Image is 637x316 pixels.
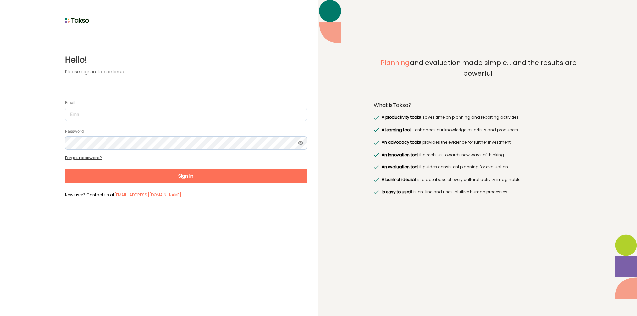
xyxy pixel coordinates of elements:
label: it enhances our knowledge as artists and producers [380,127,518,133]
label: What is [374,102,411,109]
span: A learning tool: [382,127,412,133]
label: [EMAIL_ADDRESS][DOMAIN_NAME] [114,192,181,198]
span: An evaluation tool: [382,164,419,170]
label: it guides consistent planning for evaluation [380,164,508,170]
span: Takso? [393,101,411,109]
img: taksoLoginLogo [65,15,89,25]
a: Forgot password? [65,155,102,160]
label: Password [65,129,84,134]
label: it provides the evidence for further investment [380,139,510,146]
label: Hello! [65,54,307,66]
label: New user? Contact us at [65,192,307,198]
label: it directs us towards new ways of thinking [380,152,504,158]
label: Email [65,100,75,105]
span: An innovation tool: [382,152,419,158]
button: Sign In [65,169,307,183]
img: greenRight [374,178,379,182]
label: it is a database of every cultural activity imaginable [380,176,520,183]
img: greenRight [374,128,379,132]
span: A productivity tool: [382,114,419,120]
label: it is on-line and uses intuitive human processes [380,189,507,195]
span: Planning [381,58,410,67]
label: Please sign in to continue. [65,68,307,75]
input: Email [65,108,307,121]
span: An advocacy tool: [382,139,419,145]
img: greenRight [374,153,379,157]
span: A bank of ideas: [382,177,414,182]
img: greenRight [374,141,379,145]
img: greenRight [374,190,379,194]
img: greenRight [374,165,379,169]
a: [EMAIL_ADDRESS][DOMAIN_NAME] [114,192,181,198]
label: and evaluation made simple... and the results are powerful [374,58,582,94]
img: greenRight [374,116,379,120]
span: Is easy to use: [382,189,410,195]
label: it saves time on planning and reporting activities [380,114,518,121]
